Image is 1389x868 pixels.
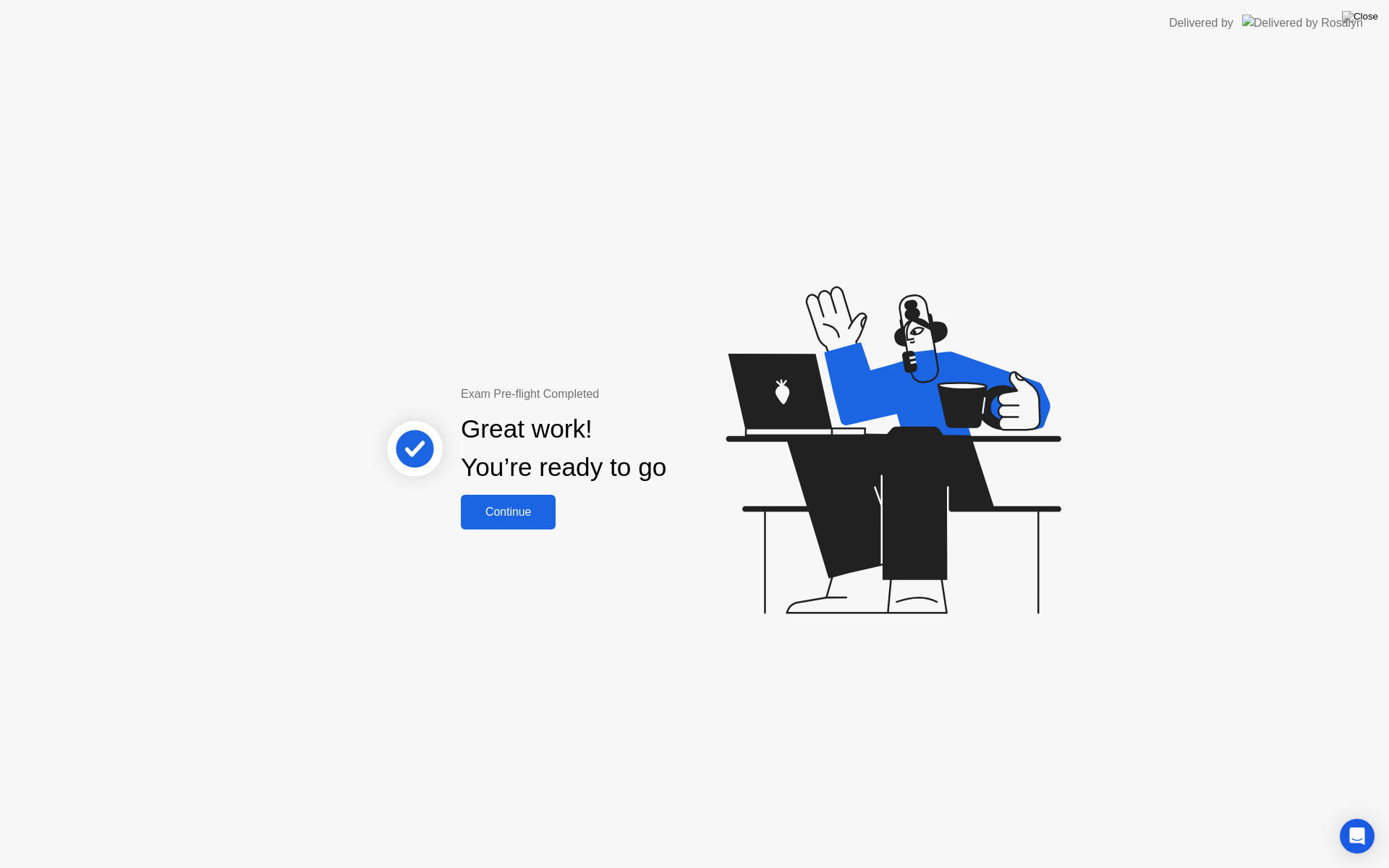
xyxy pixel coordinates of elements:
div: Open Intercom Messenger [1340,819,1375,854]
button: Continue [461,495,556,529]
img: Close [1342,11,1378,22]
div: Exam Pre-flight Completed [461,386,760,403]
div: Continue [465,506,551,519]
div: Great work! You’re ready to go [461,410,666,487]
div: Delivered by [1169,14,1233,32]
img: Delivered by Rosalyn [1242,14,1363,31]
